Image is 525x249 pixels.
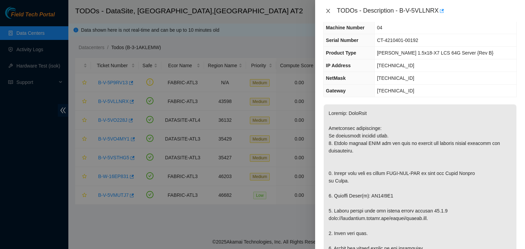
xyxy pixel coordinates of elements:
span: [TECHNICAL_ID] [377,88,414,93]
div: TODOs - Description - B-V-5VLLNRX [337,5,517,16]
span: Machine Number [326,25,365,30]
span: Product Type [326,50,356,56]
span: [PERSON_NAME] 1.5x18-X7 LCS 64G Server {Rev B} [377,50,494,56]
span: Serial Number [326,38,359,43]
span: CT-4210401-00192 [377,38,418,43]
span: 04 [377,25,382,30]
span: [TECHNICAL_ID] [377,75,414,81]
span: [TECHNICAL_ID] [377,63,414,68]
span: NetMask [326,75,346,81]
span: close [325,8,331,14]
button: Close [323,8,333,14]
span: Gateway [326,88,346,93]
span: IP Address [326,63,351,68]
